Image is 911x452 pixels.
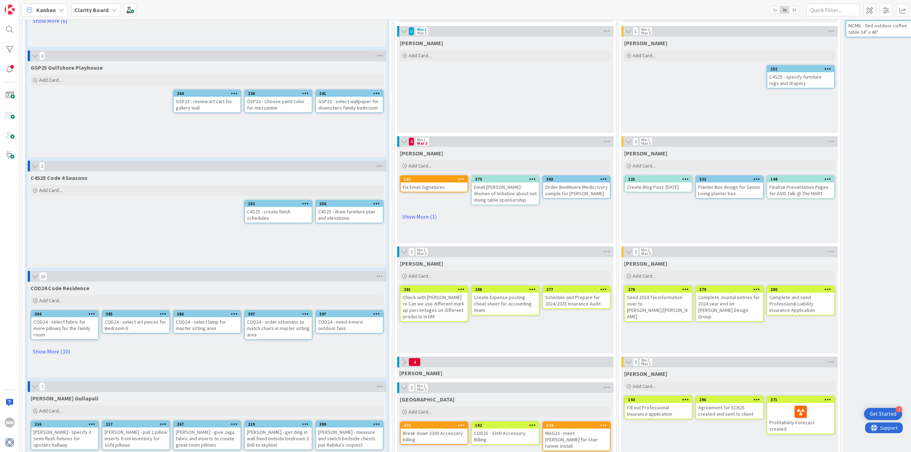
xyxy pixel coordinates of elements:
div: 389 [319,422,383,427]
div: 296 [696,397,763,403]
div: 371 [767,397,834,403]
div: 253C4S25 - create finish schedules [245,201,312,223]
span: Devon [400,396,454,403]
div: 252C4S25 - specify furniture rugs and drapery [767,66,834,88]
div: 278 [628,287,692,292]
div: Send 2024 Tax information over to [PERSON_NAME]/[PERSON_NAME] [625,293,692,321]
img: Visit kanbanzone.com [5,5,15,15]
div: 182COD25 - 3300 Accessory Billing [472,422,539,444]
span: Add Card... [409,163,431,169]
div: 393 [546,177,610,182]
span: GULLA Gullapali [31,395,98,402]
div: COD24 - select art pieces for Bedroom 6 [102,317,169,333]
div: 216 [31,421,98,427]
div: 332 [699,177,763,182]
div: 279Complete Journal entries for 2024 year end on [PERSON_NAME] Design Group [696,286,763,321]
div: 277 [543,286,610,293]
div: 236GSP23 - Choose paint color for mezzanine [245,90,312,112]
div: Schedule and Prepare for 2024/2025 Insurance Audit [543,293,610,308]
div: 384 [31,311,98,317]
div: COD24 - select lamp for master sitting area [174,317,241,333]
a: 332Planter Box design for Senior Living planter box [695,175,764,199]
div: Complete and send Professional Liability Insurance Application [767,293,834,315]
span: GSP25 Gulfshore Playhouse [31,64,103,71]
div: 264 [177,91,241,96]
div: 397COD24 - need 4 more outdoor fans [316,311,383,333]
a: Show More (6) [31,15,384,26]
div: GSP23 - review art cart for gallery wall [174,97,241,112]
div: 3 [896,406,902,413]
div: Complete Journal entries for 2024 year end on [PERSON_NAME] Design Group [696,293,763,321]
span: Add Card... [409,52,431,59]
a: 393Order BenMoore Medici Ivory sample for [PERSON_NAME] [542,175,611,199]
div: 393Order BenMoore Medici Ivory sample for [PERSON_NAME] [543,176,610,198]
div: GSP23 - select wallpaper for downstairs family bathroom [316,97,383,112]
div: 219 [245,421,312,427]
div: 288Create Expense posting cheat sheet for accounting team [472,286,539,315]
span: Support [15,1,32,10]
span: Add Card... [39,408,62,414]
div: 280 [770,287,834,292]
div: Create Blog Post: [DATE] [625,182,692,192]
a: 288Create Expense posting cheat sheet for accounting team [471,286,539,315]
span: 3x [789,6,799,14]
div: 277Schedule and Prepare for 2024/2025 Insurance Audit [543,286,610,308]
div: 217 [102,421,169,427]
div: 385 [106,312,169,317]
span: Add Card... [633,383,655,389]
div: Check with [PERSON_NAME] re Can we use different mark up percentages on different products in DM [401,293,468,321]
div: COD24 - need 4 more outdoor fans [316,317,383,333]
span: 3 [633,248,638,256]
span: Add Card... [39,297,62,304]
div: 372 [404,423,468,428]
span: Add Card... [633,273,655,279]
div: 385COD24 - select art pieces for Bedroom 6 [102,311,169,333]
div: 193 [625,397,692,403]
a: 193Fill out Professional Insurance application [624,396,693,419]
span: 1x [770,6,780,14]
div: Order BenMoore Medici Ivory sample for [PERSON_NAME] [543,182,610,198]
a: 296Agreement for SCH25 created and sent to client [695,396,764,419]
a: 384COD24 - select fabric for more pillows for the family room [31,310,99,340]
div: 277 [546,287,610,292]
div: 252 [770,67,834,71]
a: 386COD24 - select lamp for master sitting area [173,310,241,334]
span: 3 [633,358,638,366]
div: Max 3 [641,31,651,35]
div: 393 [543,176,610,182]
span: Add Card... [409,273,431,279]
div: 373Email [PERSON_NAME]- Women of Initiative about not doing table sponsorship [472,176,539,204]
a: 264GSP23 - review art cart for gallery wall [173,90,241,113]
a: 373Email [PERSON_NAME]- Women of Initiative about not doing table sponsorship [471,175,539,205]
div: Max 3 [641,362,651,366]
div: 267 [177,422,241,427]
div: [PERSON_NAME] - give Jaga fabric and inserts to create great room pillows [174,427,241,450]
div: 182 [472,422,539,429]
div: 144 [770,177,834,182]
div: 279 [696,286,763,293]
div: 253 [245,201,312,207]
a: 216[PERSON_NAME] - specify 3 semi flush fixtures for upstairs hallway [31,420,99,450]
div: Fill out Professional Insurance application [625,403,692,419]
div: Fix Email Signatures [401,182,468,192]
div: Profitability Forecast created [767,403,834,434]
a: 253C4S25 - create finish schedules [244,200,312,223]
div: 280Complete and send Professional Liability Insurance Application [767,286,834,315]
div: Min 1 [641,358,650,362]
div: 288 [475,287,539,292]
a: 252C4S25 - specify furniture rugs and drapery [767,65,835,89]
a: 389[PERSON_NAME] - measure and switch bedside chests per Rabika's request [315,420,384,450]
span: Lisa K. [400,39,443,47]
div: Open Get Started checklist, remaining modules: 3 [864,408,902,420]
div: Max 3 [417,31,426,35]
div: 193Fill out Professional Insurance application [625,397,692,419]
div: [PERSON_NAME] - get ding in wall fixed outside bedroom 3 (bill to skyline) [245,427,312,450]
img: avatar [5,437,15,447]
div: 267[PERSON_NAME] - give Jaga fabric and inserts to create great room pillows [174,421,241,450]
div: Min 1 [417,28,427,31]
span: Add Card... [633,163,655,169]
div: Min 1 [641,28,650,31]
span: Philip [399,369,442,377]
a: 325Create Blog Post: [DATE] [624,175,693,192]
div: 374MAG23 - meet [PERSON_NAME] for stair runner install [543,422,610,451]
